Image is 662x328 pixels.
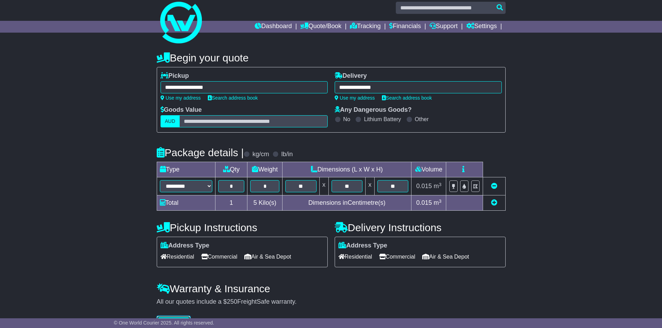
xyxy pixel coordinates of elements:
span: Commercial [201,251,237,262]
td: Volume [411,162,446,177]
td: Kilo(s) [247,195,283,211]
h4: Warranty & Insurance [157,283,506,294]
label: Delivery [335,72,367,80]
label: Pickup [161,72,189,80]
td: Dimensions (L x W x H) [283,162,411,177]
h4: Package details | [157,147,244,158]
span: Air & Sea Depot [244,251,291,262]
td: x [365,177,374,195]
a: Remove this item [491,183,497,190]
a: Tracking [350,21,381,33]
label: Goods Value [161,106,202,114]
span: Commercial [379,251,415,262]
td: Type [157,162,215,177]
h4: Pickup Instructions [157,222,328,233]
a: Search address book [382,95,432,101]
a: Search address book [208,95,258,101]
label: Other [415,116,429,123]
sup: 3 [439,182,442,187]
span: m [434,199,442,206]
td: Qty [215,162,247,177]
td: Weight [247,162,283,177]
span: m [434,183,442,190]
span: Air & Sea Depot [422,251,469,262]
label: AUD [161,115,180,127]
a: Use my address [335,95,375,101]
label: Address Type [161,242,210,250]
a: Add new item [491,199,497,206]
label: No [343,116,350,123]
span: Residential [161,251,194,262]
a: Dashboard [255,21,292,33]
button: Get Quotes [157,316,191,328]
a: Use my address [161,95,201,101]
label: lb/in [281,151,293,158]
span: 0.015 [416,199,432,206]
label: kg/cm [252,151,269,158]
h4: Delivery Instructions [335,222,506,233]
span: 0.015 [416,183,432,190]
span: 5 [253,199,257,206]
td: Total [157,195,215,211]
label: Address Type [338,242,387,250]
label: Any Dangerous Goods? [335,106,412,114]
h4: Begin your quote [157,52,506,64]
label: Lithium Battery [364,116,401,123]
a: Financials [389,21,421,33]
a: Quote/Book [300,21,341,33]
span: Residential [338,251,372,262]
sup: 3 [439,199,442,204]
a: Support [430,21,458,33]
td: 1 [215,195,247,211]
td: Dimensions in Centimetre(s) [283,195,411,211]
div: All our quotes include a $ FreightSafe warranty. [157,298,506,306]
a: Settings [466,21,497,33]
span: 250 [227,298,237,305]
span: © One World Courier 2025. All rights reserved. [114,320,214,326]
td: x [319,177,328,195]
